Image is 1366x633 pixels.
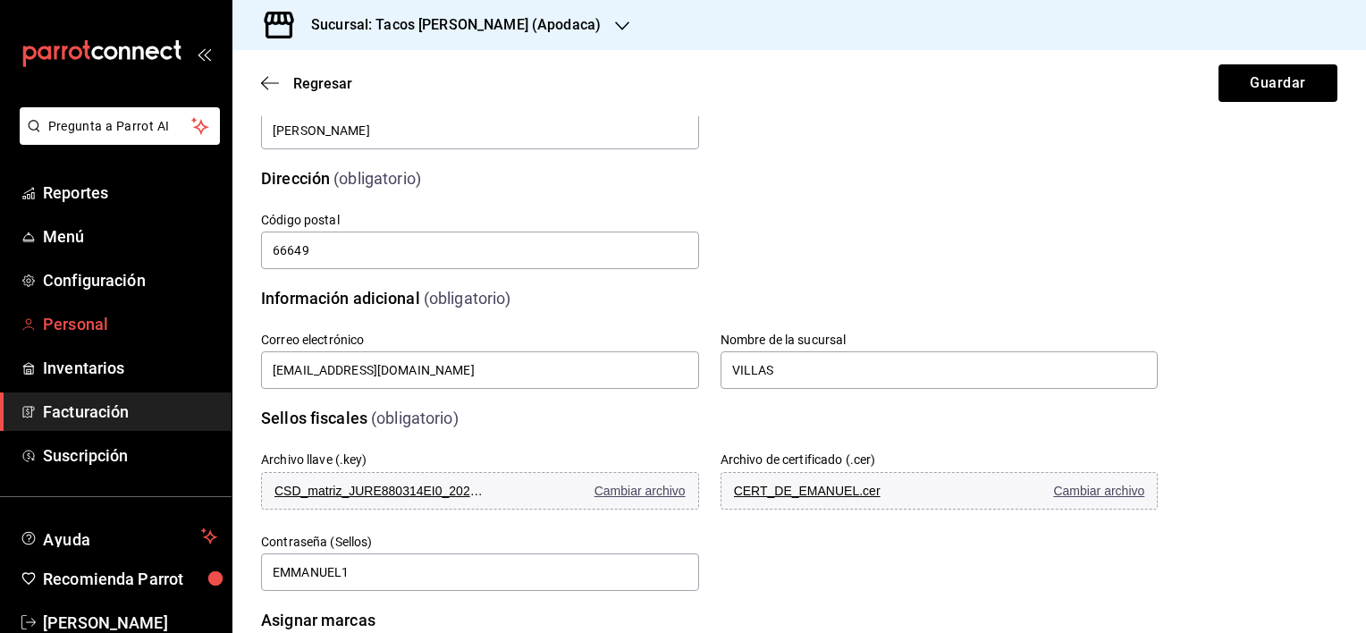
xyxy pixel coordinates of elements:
span: Suscripción [43,443,217,468]
label: Nombre de la sucursal [721,333,1159,346]
div: Información adicional [261,286,420,310]
span: Pregunta a Parrot AI [48,117,192,136]
span: Personal [43,312,217,336]
span: Ayuda [43,526,194,547]
span: Inventarios [43,356,217,380]
label: Código postal [261,214,699,226]
span: Recomienda Parrot [43,567,217,591]
span: Reportes [43,181,217,205]
span: Cambiar archivo [594,484,686,498]
div: Sellos fiscales [261,406,367,430]
button: CERT_DE_EMANUEL.cerCambiar archivo [721,472,1159,510]
span: Configuración [43,268,217,292]
label: Contraseña (Sellos) [261,536,699,548]
input: Obligatorio [261,232,699,269]
div: (obligatorio) [371,406,459,430]
div: Dirección [261,166,330,190]
label: Archivo llave (.key) [261,453,367,466]
div: (obligatorio) [333,166,421,190]
button: CSD_matriz_JURE880314EI0_20241114_152846.keyCambiar archivo [261,472,699,510]
span: Cambiar archivo [1053,484,1144,498]
button: Pregunta a Parrot AI [20,107,220,145]
span: Regresar [293,75,352,92]
span: Menú [43,224,217,249]
button: open_drawer_menu [197,46,211,61]
button: Regresar [261,75,352,92]
span: Facturación [43,400,217,424]
div: (obligatorio) [424,286,511,310]
span: CERT_DE_EMANUEL.cer [734,484,949,498]
a: Pregunta a Parrot AI [13,130,220,148]
span: CSD_matriz_JURE880314EI0_20241114_152846.key [274,484,489,498]
div: Asignar marcas [261,608,375,632]
label: Correo electrónico [261,333,699,346]
h3: Sucursal: Tacos [PERSON_NAME] (Apodaca) [297,14,601,36]
label: Archivo de certificado (.cer) [721,453,876,466]
button: Guardar [1218,64,1337,102]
